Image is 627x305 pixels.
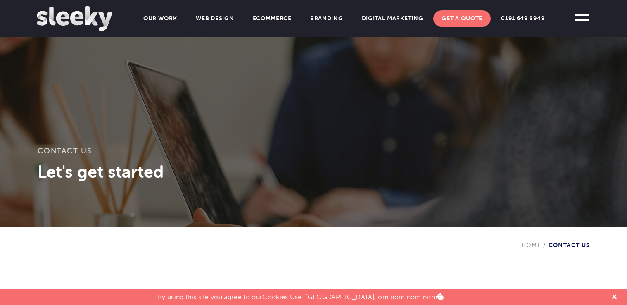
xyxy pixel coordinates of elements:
[541,242,548,249] span: /
[37,6,112,31] img: Sleeky Web Design Newcastle
[262,293,302,301] a: Cookies Use
[521,242,541,249] a: Home
[521,227,590,249] div: Contact Us
[493,10,553,27] a: 0191 649 8949
[158,289,444,301] p: By using this site you agree to our . [GEOGRAPHIC_DATA], om nom nom nom
[188,10,242,27] a: Web Design
[38,147,590,161] h1: Contact Us
[38,161,590,182] h3: Let's get started
[302,10,351,27] a: Branding
[245,10,300,27] a: Ecommerce
[433,10,491,27] a: Get A Quote
[135,10,185,27] a: Our Work
[354,10,432,27] a: Digital Marketing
